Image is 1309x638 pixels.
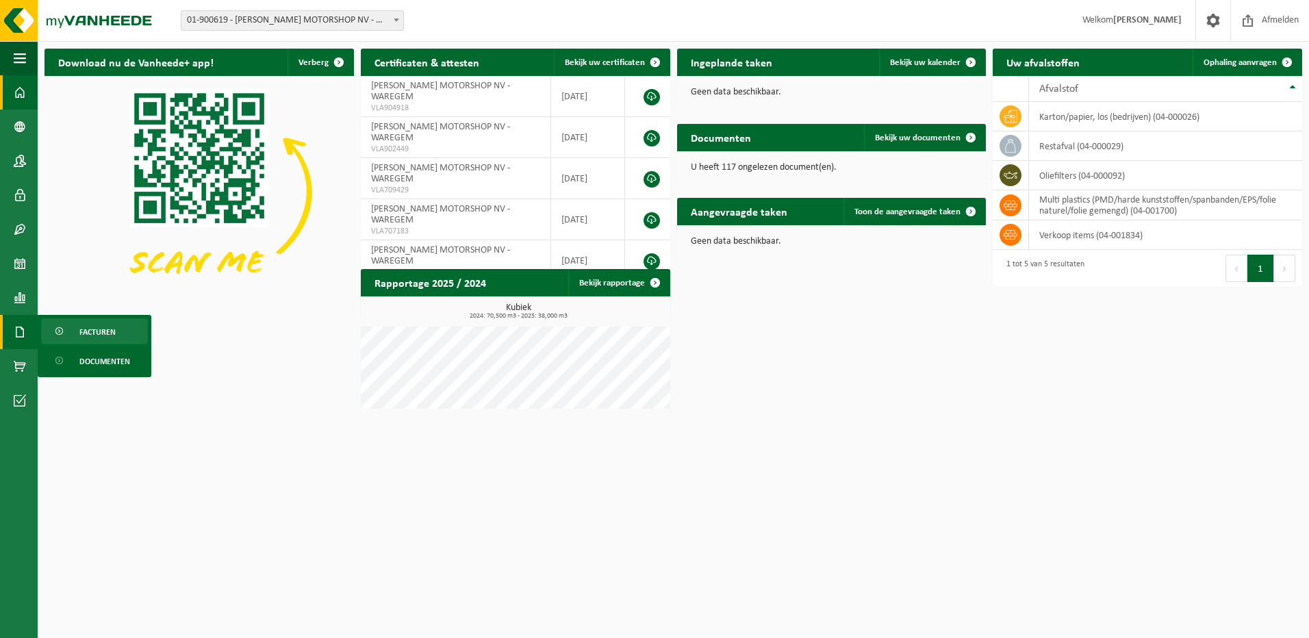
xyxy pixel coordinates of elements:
img: Download de VHEPlus App [45,76,354,308]
span: VLA709429 [371,185,541,196]
h3: Kubiek [368,303,670,320]
h2: Certificaten & attesten [361,49,493,75]
span: 01-900619 - DESMET MOTORSHOP NV - WAREGEM [181,10,404,31]
span: Toon de aangevraagde taken [854,207,961,216]
p: Geen data beschikbaar. [691,237,973,246]
td: oliefilters (04-000092) [1029,161,1302,190]
td: [DATE] [551,158,624,199]
a: Facturen [41,318,148,344]
span: [PERSON_NAME] MOTORSHOP NV - WAREGEM [371,245,510,266]
a: Bekijk rapportage [568,269,669,296]
h2: Rapportage 2025 / 2024 [361,269,500,296]
span: 2024: 70,500 m3 - 2025: 38,000 m3 [368,313,670,320]
button: Verberg [288,49,353,76]
span: VLA904918 [371,103,541,114]
button: Next [1274,255,1295,282]
strong: [PERSON_NAME] [1113,15,1182,25]
h2: Aangevraagde taken [677,198,801,225]
h2: Documenten [677,124,765,151]
td: [DATE] [551,76,624,117]
a: Documenten [41,348,148,374]
a: Bekijk uw kalender [879,49,984,76]
td: karton/papier, los (bedrijven) (04-000026) [1029,102,1302,131]
span: Afvalstof [1039,84,1078,94]
td: [DATE] [551,117,624,158]
h2: Download nu de Vanheede+ app! [45,49,227,75]
p: Geen data beschikbaar. [691,88,973,97]
button: 1 [1247,255,1274,282]
span: Bekijk uw kalender [890,58,961,67]
span: Documenten [79,348,130,374]
button: Previous [1225,255,1247,282]
span: [PERSON_NAME] MOTORSHOP NV - WAREGEM [371,122,510,143]
span: VLA902449 [371,144,541,155]
h2: Ingeplande taken [677,49,786,75]
td: restafval (04-000029) [1029,131,1302,161]
a: Bekijk uw documenten [864,124,984,151]
span: [PERSON_NAME] MOTORSHOP NV - WAREGEM [371,163,510,184]
a: Toon de aangevraagde taken [843,198,984,225]
span: Ophaling aanvragen [1204,58,1277,67]
td: multi plastics (PMD/harde kunststoffen/spanbanden/EPS/folie naturel/folie gemengd) (04-001700) [1029,190,1302,220]
span: Bekijk uw documenten [875,133,961,142]
p: U heeft 117 ongelezen document(en). [691,163,973,173]
td: [DATE] [551,199,624,240]
a: Bekijk uw certificaten [554,49,669,76]
h2: Uw afvalstoffen [993,49,1093,75]
td: verkoop items (04-001834) [1029,220,1302,250]
td: [DATE] [551,240,624,281]
a: Ophaling aanvragen [1193,49,1301,76]
span: 01-900619 - DESMET MOTORSHOP NV - WAREGEM [181,11,403,30]
span: Bekijk uw certificaten [565,58,645,67]
span: Facturen [79,319,116,345]
span: VLA707183 [371,226,541,237]
div: 1 tot 5 van 5 resultaten [1000,253,1084,283]
span: [PERSON_NAME] MOTORSHOP NV - WAREGEM [371,81,510,102]
span: Verberg [298,58,329,67]
span: [PERSON_NAME] MOTORSHOP NV - WAREGEM [371,204,510,225]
